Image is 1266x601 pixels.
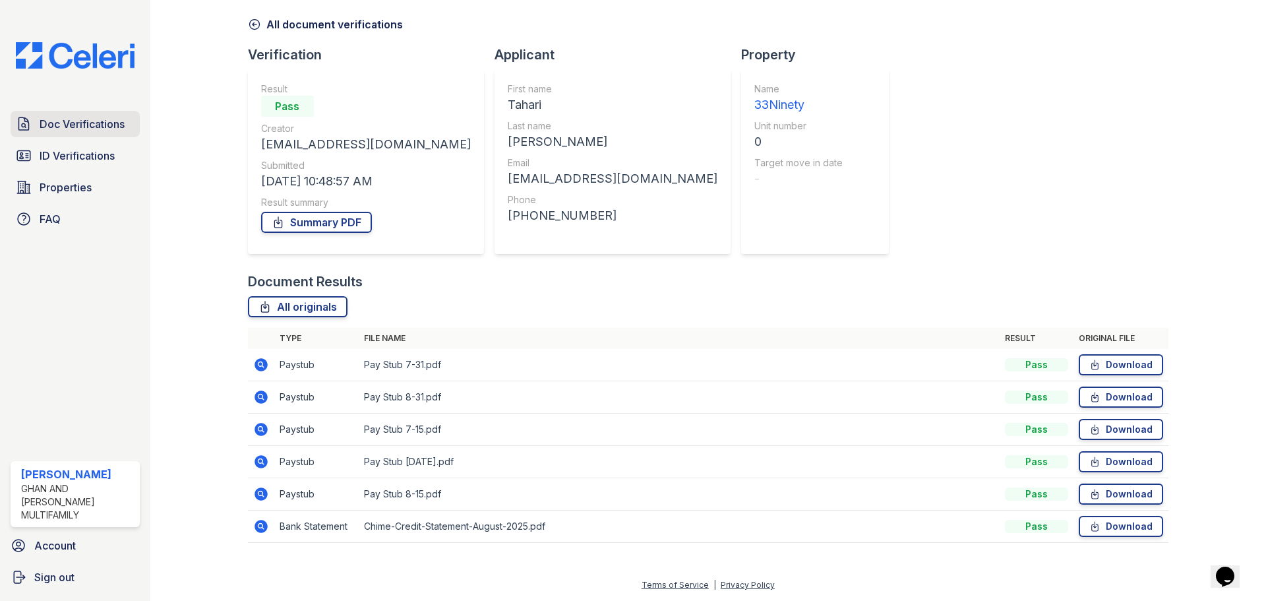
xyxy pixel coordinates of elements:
[508,206,717,225] div: [PHONE_NUMBER]
[508,170,717,188] div: [EMAIL_ADDRESS][DOMAIN_NAME]
[359,478,1000,511] td: Pay Stub 8-15.pdf
[754,96,843,114] div: 33Ninety
[741,46,899,64] div: Property
[508,156,717,170] div: Email
[721,580,775,590] a: Privacy Policy
[1005,391,1068,404] div: Pass
[5,532,145,559] a: Account
[274,511,359,543] td: Bank Statement
[1005,520,1068,533] div: Pass
[359,414,1000,446] td: Pay Stub 7-15.pdf
[261,159,471,172] div: Submitted
[1005,358,1068,371] div: Pass
[274,381,359,414] td: Paystub
[40,116,125,132] span: Doc Verifications
[754,82,843,114] a: Name 33Ninety
[754,82,843,96] div: Name
[508,133,717,151] div: [PERSON_NAME]
[261,172,471,191] div: [DATE] 10:48:57 AM
[1079,451,1163,472] a: Download
[642,580,709,590] a: Terms of Service
[274,328,359,349] th: Type
[11,174,140,201] a: Properties
[248,296,347,317] a: All originals
[21,466,135,482] div: [PERSON_NAME]
[40,179,92,195] span: Properties
[274,414,359,446] td: Paystub
[11,111,140,137] a: Doc Verifications
[34,569,75,585] span: Sign out
[5,564,145,590] a: Sign out
[261,82,471,96] div: Result
[359,446,1000,478] td: Pay Stub [DATE].pdf
[274,446,359,478] td: Paystub
[508,82,717,96] div: First name
[11,206,140,232] a: FAQ
[248,16,403,32] a: All document verifications
[508,119,717,133] div: Last name
[359,328,1000,349] th: File name
[40,211,61,227] span: FAQ
[754,133,843,151] div: 0
[754,156,843,170] div: Target move in date
[508,96,717,114] div: Tahari
[274,478,359,511] td: Paystub
[261,196,471,209] div: Result summary
[1000,328,1073,349] th: Result
[359,511,1000,543] td: Chime-Credit-Statement-August-2025.pdf
[261,96,314,117] div: Pass
[1079,419,1163,440] a: Download
[1073,328,1168,349] th: Original file
[248,272,363,291] div: Document Results
[248,46,495,64] div: Verification
[1005,488,1068,501] div: Pass
[1079,354,1163,375] a: Download
[1005,455,1068,468] div: Pass
[261,122,471,135] div: Creator
[261,212,372,233] a: Summary PDF
[1079,387,1163,408] a: Download
[21,482,135,522] div: Ghan and [PERSON_NAME] Multifamily
[1079,516,1163,537] a: Download
[754,119,843,133] div: Unit number
[508,193,717,206] div: Phone
[1005,423,1068,436] div: Pass
[40,148,115,164] span: ID Verifications
[1079,484,1163,505] a: Download
[5,42,145,69] img: CE_Logo_Blue-a8612792a0a2168367f1c8372b55b34899dd931a85d93a1a3d3e32e68fde9ad4.png
[359,349,1000,381] td: Pay Stub 7-31.pdf
[274,349,359,381] td: Paystub
[359,381,1000,414] td: Pay Stub 8-31.pdf
[713,580,716,590] div: |
[261,135,471,154] div: [EMAIL_ADDRESS][DOMAIN_NAME]
[1211,548,1253,588] iframe: chat widget
[495,46,741,64] div: Applicant
[34,538,76,554] span: Account
[11,142,140,169] a: ID Verifications
[754,170,843,188] div: -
